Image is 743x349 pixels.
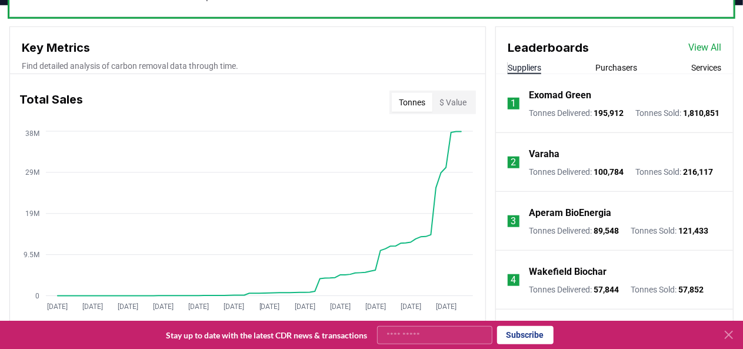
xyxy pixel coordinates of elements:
[529,107,624,119] p: Tonnes Delivered :
[392,93,432,112] button: Tonnes
[529,225,619,237] p: Tonnes Delivered :
[25,168,39,177] tspan: 29M
[401,303,421,311] tspan: [DATE]
[47,303,68,311] tspan: [DATE]
[22,60,474,72] p: Find detailed analysis of carbon removal data through time.
[529,206,611,220] a: Aperam BioEnergia
[259,303,280,311] tspan: [DATE]
[224,303,245,311] tspan: [DATE]
[635,166,713,178] p: Tonnes Sold :
[683,167,713,177] span: 216,117
[508,62,541,74] button: Suppliers
[511,155,517,169] p: 2
[330,303,351,311] tspan: [DATE]
[529,265,607,279] a: Wakefield Biochar
[82,303,103,311] tspan: [DATE]
[295,303,315,311] tspan: [DATE]
[631,284,704,295] p: Tonnes Sold :
[594,226,619,235] span: 89,548
[511,214,517,228] p: 3
[118,303,138,311] tspan: [DATE]
[594,108,624,118] span: 195,912
[529,88,591,102] a: Exomad Green
[154,303,174,311] tspan: [DATE]
[365,303,386,311] tspan: [DATE]
[22,39,474,56] h3: Key Metrics
[189,303,209,311] tspan: [DATE]
[35,292,39,300] tspan: 0
[508,39,589,56] h3: Leaderboards
[511,97,517,111] p: 1
[631,225,708,237] p: Tonnes Sold :
[678,285,704,294] span: 57,852
[24,251,39,259] tspan: 9.5M
[19,91,83,114] h3: Total Sales
[688,41,721,55] a: View All
[691,62,721,74] button: Services
[529,284,619,295] p: Tonnes Delivered :
[683,108,719,118] span: 1,810,851
[678,226,708,235] span: 121,433
[594,167,624,177] span: 100,784
[595,62,637,74] button: Purchasers
[529,147,559,161] a: Varaha
[25,210,39,218] tspan: 19M
[529,166,624,178] p: Tonnes Delivered :
[436,303,457,311] tspan: [DATE]
[511,273,517,287] p: 4
[635,107,719,119] p: Tonnes Sold :
[432,93,474,112] button: $ Value
[25,129,39,138] tspan: 38M
[594,285,619,294] span: 57,844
